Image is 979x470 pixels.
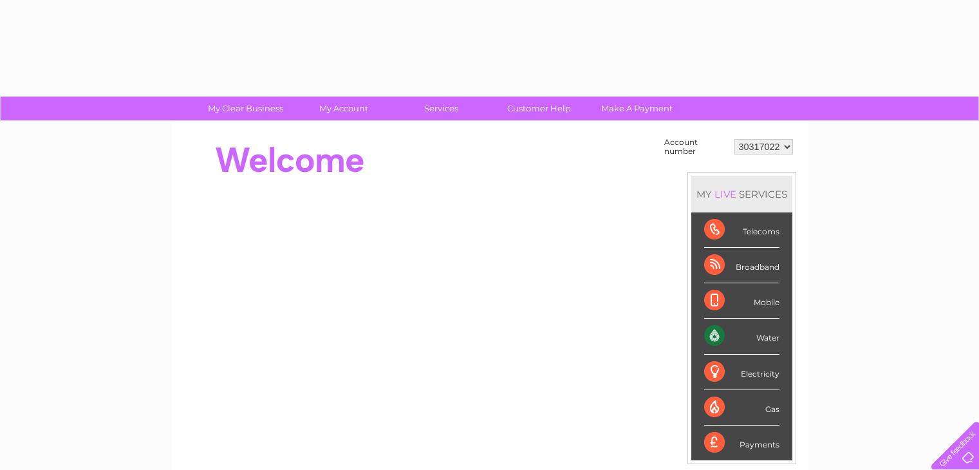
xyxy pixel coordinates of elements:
td: Account number [661,135,731,159]
a: Customer Help [486,97,592,120]
div: Telecoms [704,212,779,248]
a: Services [388,97,494,120]
div: Payments [704,426,779,460]
div: Broadband [704,248,779,283]
div: Electricity [704,355,779,390]
a: Make A Payment [584,97,690,120]
div: Gas [704,390,779,426]
a: My Account [290,97,396,120]
div: LIVE [712,188,739,200]
div: Water [704,319,779,354]
div: Mobile [704,283,779,319]
div: MY SERVICES [691,176,792,212]
a: My Clear Business [192,97,299,120]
